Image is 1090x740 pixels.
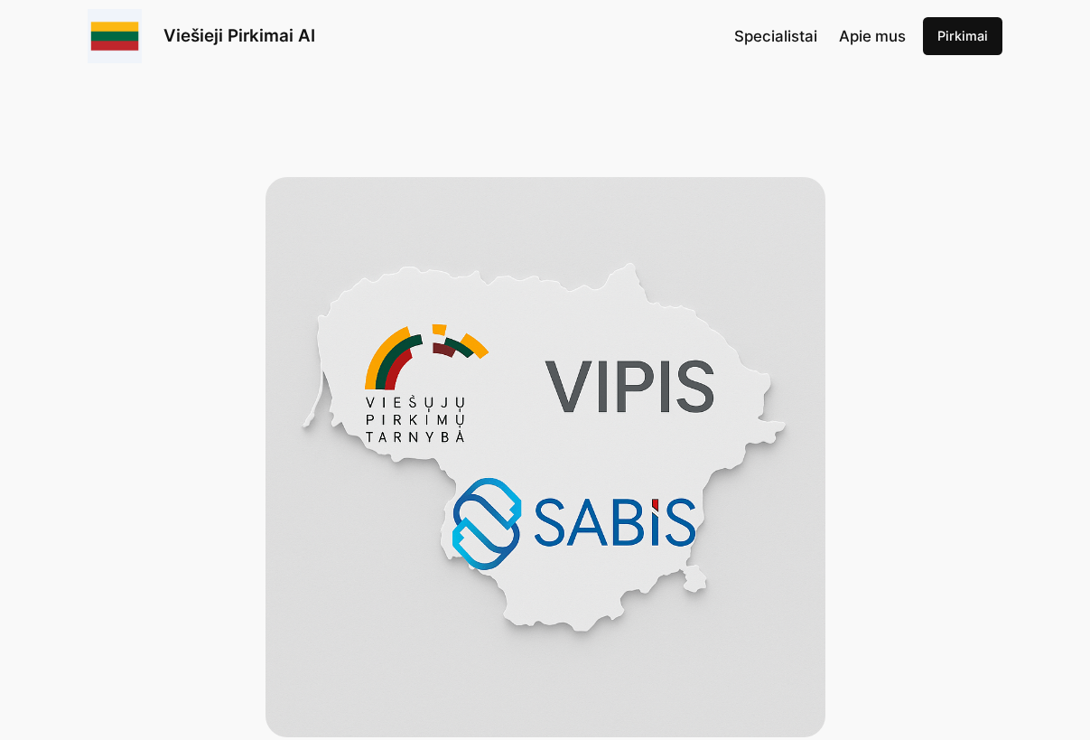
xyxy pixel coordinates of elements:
img: Viešieji pirkimai logo [88,9,142,63]
span: Apie mus [839,27,906,45]
nav: Navigation [734,24,906,48]
a: Specialistai [734,24,817,48]
a: Pirkimai [923,17,1002,55]
a: Viešieji Pirkimai AI [163,25,315,46]
span: Specialistai [734,27,817,45]
a: Apie mus [839,24,906,48]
